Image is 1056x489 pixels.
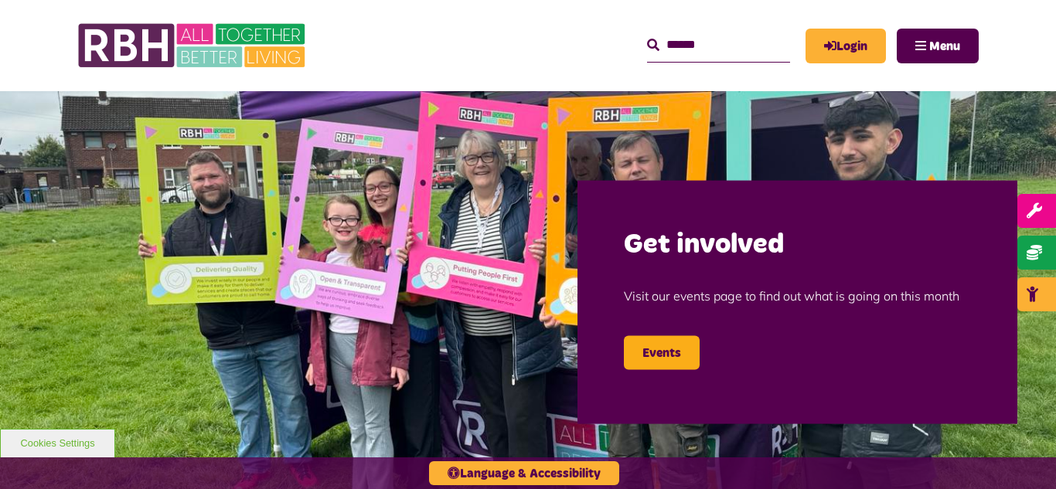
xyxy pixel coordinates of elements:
[624,335,700,369] a: Events
[429,461,619,485] button: Language & Accessibility
[929,40,960,53] span: Menu
[806,29,886,63] a: MyRBH
[77,15,309,76] img: RBH
[897,29,979,63] button: Navigation
[624,263,971,328] p: Visit our events page to find out what is going on this month
[624,226,971,263] h2: Get involved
